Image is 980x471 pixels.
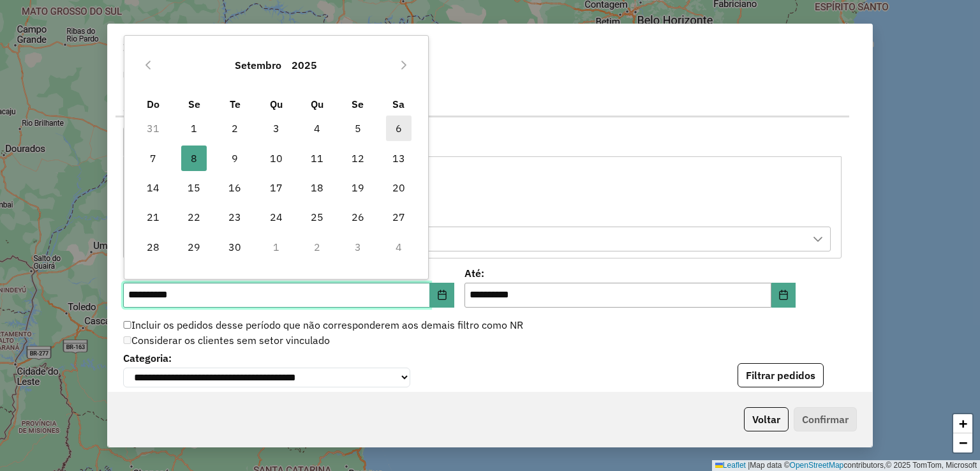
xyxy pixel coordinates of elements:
[124,35,429,280] div: Choose Date
[133,202,174,232] td: 21
[386,146,412,171] span: 13
[181,175,207,200] span: 15
[715,461,746,470] a: Leaflet
[181,146,207,171] span: 8
[140,234,166,260] span: 28
[134,209,831,225] label: Importações
[256,202,297,232] td: 24
[352,98,364,110] span: Se
[297,232,338,262] td: 2
[133,232,174,262] td: 28
[188,98,200,110] span: Se
[140,204,166,230] span: 21
[214,114,255,143] td: 2
[378,114,419,143] td: 6
[304,175,330,200] span: 18
[140,146,166,171] span: 7
[392,98,405,110] span: Sa
[304,146,330,171] span: 11
[345,146,371,171] span: 12
[123,317,523,333] label: Incluir os pedidos desse período que não corresponderem aos demais filtro como NR
[133,143,174,172] td: 7
[297,143,338,172] td: 11
[953,433,972,452] a: Zoom out
[174,143,214,172] td: 8
[345,175,371,200] span: 19
[222,146,248,171] span: 9
[378,232,419,262] td: 4
[748,461,750,470] span: |
[338,232,378,262] td: 3
[264,146,289,171] span: 10
[230,98,241,110] span: Te
[256,173,297,202] td: 17
[270,98,283,110] span: Qu
[378,143,419,172] td: 13
[181,116,207,141] span: 1
[214,143,255,172] td: 9
[378,202,419,232] td: 27
[790,461,844,470] a: OpenStreetMap
[712,460,980,471] div: Map data © contributors,© 2025 TomTom, Microsoft
[133,173,174,202] td: 14
[264,175,289,200] span: 17
[394,55,414,75] button: Next Month
[744,407,789,431] button: Voltar
[256,143,297,172] td: 10
[123,333,330,348] label: Considerar os clientes sem setor vinculado
[738,363,824,387] button: Filtrar pedidos
[345,204,371,230] span: 26
[338,114,378,143] td: 5
[386,204,412,230] span: 27
[174,202,214,232] td: 22
[264,204,289,230] span: 24
[214,173,255,202] td: 16
[386,175,412,200] span: 20
[304,204,330,230] span: 25
[174,114,214,143] td: 1
[378,173,419,202] td: 20
[345,116,371,141] span: 5
[222,234,248,260] span: 30
[311,98,323,110] span: Qu
[338,143,378,172] td: 12
[386,116,412,141] span: 6
[123,350,410,366] label: Categoria:
[264,116,289,141] span: 3
[297,202,338,232] td: 25
[222,204,248,230] span: 23
[147,98,160,110] span: Do
[959,435,967,451] span: −
[959,415,967,431] span: +
[181,234,207,260] span: 29
[256,232,297,262] td: 1
[214,232,255,262] td: 30
[256,114,297,143] td: 3
[115,100,849,117] label: Selecione os pedidos: :
[230,50,286,80] button: Choose Month
[464,265,796,281] label: Até:
[214,202,255,232] td: 23
[174,232,214,262] td: 29
[286,50,322,80] button: Choose Year
[181,204,207,230] span: 22
[222,175,248,200] span: 16
[953,414,972,433] a: Zoom in
[174,173,214,202] td: 15
[138,55,158,75] button: Previous Month
[430,283,454,308] button: Choose Date
[297,173,338,202] td: 18
[297,114,338,143] td: 4
[133,114,174,143] td: 31
[304,116,330,141] span: 4
[338,202,378,232] td: 26
[222,116,248,141] span: 2
[771,283,796,308] button: Choose Date
[140,175,166,200] span: 14
[338,173,378,202] td: 19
